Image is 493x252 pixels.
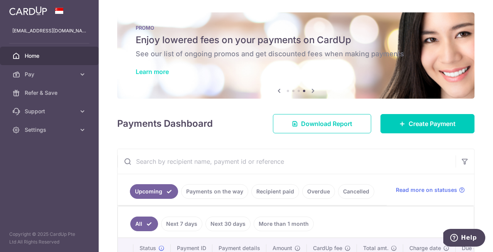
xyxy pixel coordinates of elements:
[443,229,485,248] iframe: Opens a widget where you can find more information
[161,217,202,231] a: Next 7 days
[396,186,465,194] a: Read more on statuses
[380,114,474,133] a: Create Payment
[205,217,251,231] a: Next 30 days
[140,244,156,252] span: Status
[9,6,47,15] img: CardUp
[136,25,456,31] p: PROMO
[396,186,457,194] span: Read more on statuses
[301,119,352,128] span: Download Report
[273,114,371,133] a: Download Report
[409,119,456,128] span: Create Payment
[25,126,76,134] span: Settings
[462,244,485,252] span: Due date
[117,12,474,99] img: Latest Promos banner
[313,244,342,252] span: CardUp fee
[25,108,76,115] span: Support
[117,117,213,131] h4: Payments Dashboard
[130,184,178,199] a: Upcoming
[136,68,169,76] a: Learn more
[25,52,76,60] span: Home
[273,244,292,252] span: Amount
[302,184,335,199] a: Overdue
[251,184,299,199] a: Recipient paid
[409,244,441,252] span: Charge date
[254,217,314,231] a: More than 1 month
[181,184,248,199] a: Payments on the way
[130,217,158,231] a: All
[136,34,456,46] h5: Enjoy lowered fees on your payments on CardUp
[118,149,456,174] input: Search by recipient name, payment id or reference
[12,27,86,35] p: [EMAIL_ADDRESS][DOMAIN_NAME]
[25,71,76,78] span: Pay
[25,89,76,97] span: Refer & Save
[338,184,374,199] a: Cancelled
[136,49,456,59] h6: See our list of ongoing promos and get discounted fees when making payments
[363,244,389,252] span: Total amt.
